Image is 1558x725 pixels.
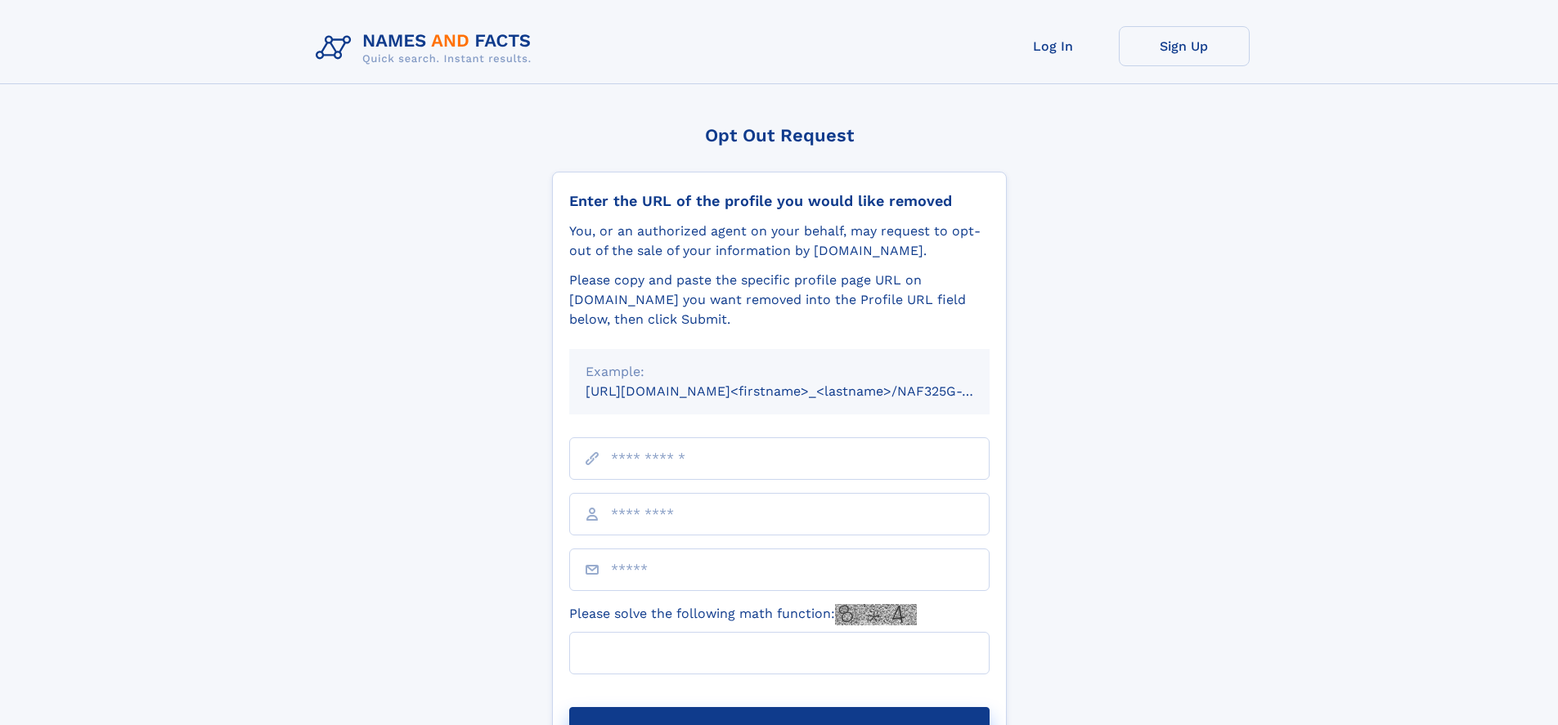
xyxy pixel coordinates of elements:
[309,26,545,70] img: Logo Names and Facts
[569,604,917,625] label: Please solve the following math function:
[586,383,1021,399] small: [URL][DOMAIN_NAME]<firstname>_<lastname>/NAF325G-xxxxxxxx
[569,222,990,261] div: You, or an authorized agent on your behalf, may request to opt-out of the sale of your informatio...
[552,125,1007,145] div: Opt Out Request
[1119,26,1250,66] a: Sign Up
[569,271,990,329] div: Please copy and paste the specific profile page URL on [DOMAIN_NAME] you want removed into the Pr...
[586,362,973,382] div: Example:
[569,192,990,210] div: Enter the URL of the profile you would like removed
[988,26,1119,66] a: Log In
